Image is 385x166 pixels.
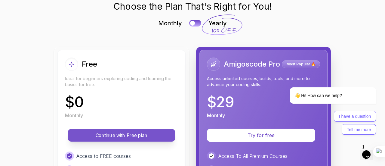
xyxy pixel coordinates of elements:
p: Try for free [214,132,308,139]
iframe: chat widget [271,40,379,139]
iframe: chat widget [360,142,379,160]
p: Ideal for beginners exploring coding and learning the basics for free. [65,76,178,88]
h2: Free [82,59,97,69]
button: Continue with Free plan [68,129,175,142]
p: Monthly [207,112,225,119]
p: Monthly [158,19,182,27]
h1: Choose the Plan That's Right for You! [113,1,272,12]
p: Access to FREE courses [76,152,131,160]
p: $ 29 [207,95,234,109]
p: $ 0 [65,95,84,109]
p: Continue with Free plan [75,132,168,139]
p: Monthly [65,112,83,119]
button: Try for free [207,129,315,142]
h2: Amigoscode Pro [224,59,280,69]
p: Access To All Premium Courses [218,152,288,160]
p: Access unlimited courses, builds, tools, and more to advance your coding skills. [207,76,320,88]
